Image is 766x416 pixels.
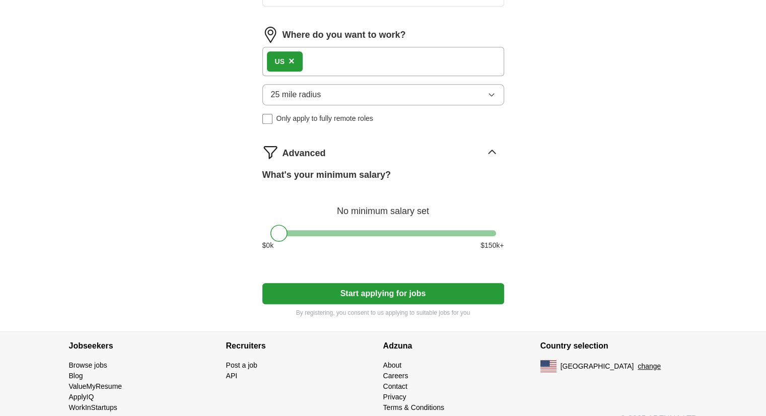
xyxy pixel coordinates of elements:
[383,382,407,390] a: Contact
[262,144,278,160] img: filter
[262,308,504,317] p: By registering, you consent to us applying to suitable jobs for you
[540,332,698,360] h4: Country selection
[262,283,504,304] button: Start applying for jobs
[638,361,661,372] button: change
[262,240,274,251] span: $ 0 k
[383,393,406,401] a: Privacy
[540,360,556,372] img: US flag
[69,393,94,401] a: ApplyIQ
[289,55,295,66] span: ×
[69,403,117,411] a: WorkInStartups
[289,54,295,69] button: ×
[69,372,83,380] a: Blog
[69,361,107,369] a: Browse jobs
[276,113,373,124] span: Only apply to fully remote roles
[262,194,504,218] div: No minimum salary set
[262,27,278,43] img: location.png
[480,240,504,251] span: $ 150 k+
[226,361,257,369] a: Post a job
[69,382,122,390] a: ValueMyResume
[383,403,444,411] a: Terms & Conditions
[226,372,238,380] a: API
[283,147,326,160] span: Advanced
[561,361,634,372] span: [GEOGRAPHIC_DATA]
[262,114,272,124] input: Only apply to fully remote roles
[383,361,402,369] a: About
[275,56,285,67] div: US
[262,168,391,182] label: What's your minimum salary?
[271,89,321,101] span: 25 mile radius
[283,28,406,42] label: Where do you want to work?
[383,372,408,380] a: Careers
[262,84,504,105] button: 25 mile radius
